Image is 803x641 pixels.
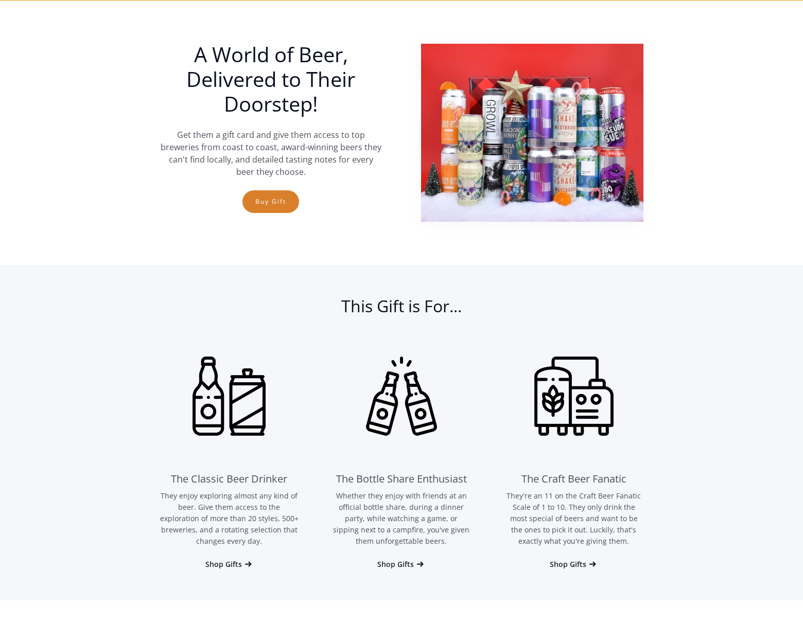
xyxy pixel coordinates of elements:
[332,490,472,547] p: Whether they enjoy with friends at an official bottle share, during a dinner party, while watchin...
[377,559,425,569] a: Shop Gifts
[550,559,586,569] div: Shop Gifts
[171,471,287,487] div: The Classic Beer Drinker
[205,559,253,569] a: Shop Gifts
[160,296,643,327] h2: This Gift is For...
[504,490,643,547] p: They're an 11 on the Craft Beer Fanatic Scale of 1 to 10. They only drink the most special of bee...
[160,129,382,178] p: Get them a gift card and give them access to top breweries from coast to coast, award-winning bee...
[242,190,299,213] a: Buy Gift
[205,559,242,569] div: Shop Gifts
[160,490,299,547] p: They enjoy exploring almost any kind of beer. Give them access to the exploration of more than 20...
[160,42,382,116] h1: A World of Beer, Delivered to Their Doorstep!
[521,471,626,487] div: The Craft Beer Fanatic
[336,471,467,487] div: The Bottle Share Enthusiast
[377,559,414,569] div: Shop Gifts
[550,559,598,569] a: Shop Gifts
